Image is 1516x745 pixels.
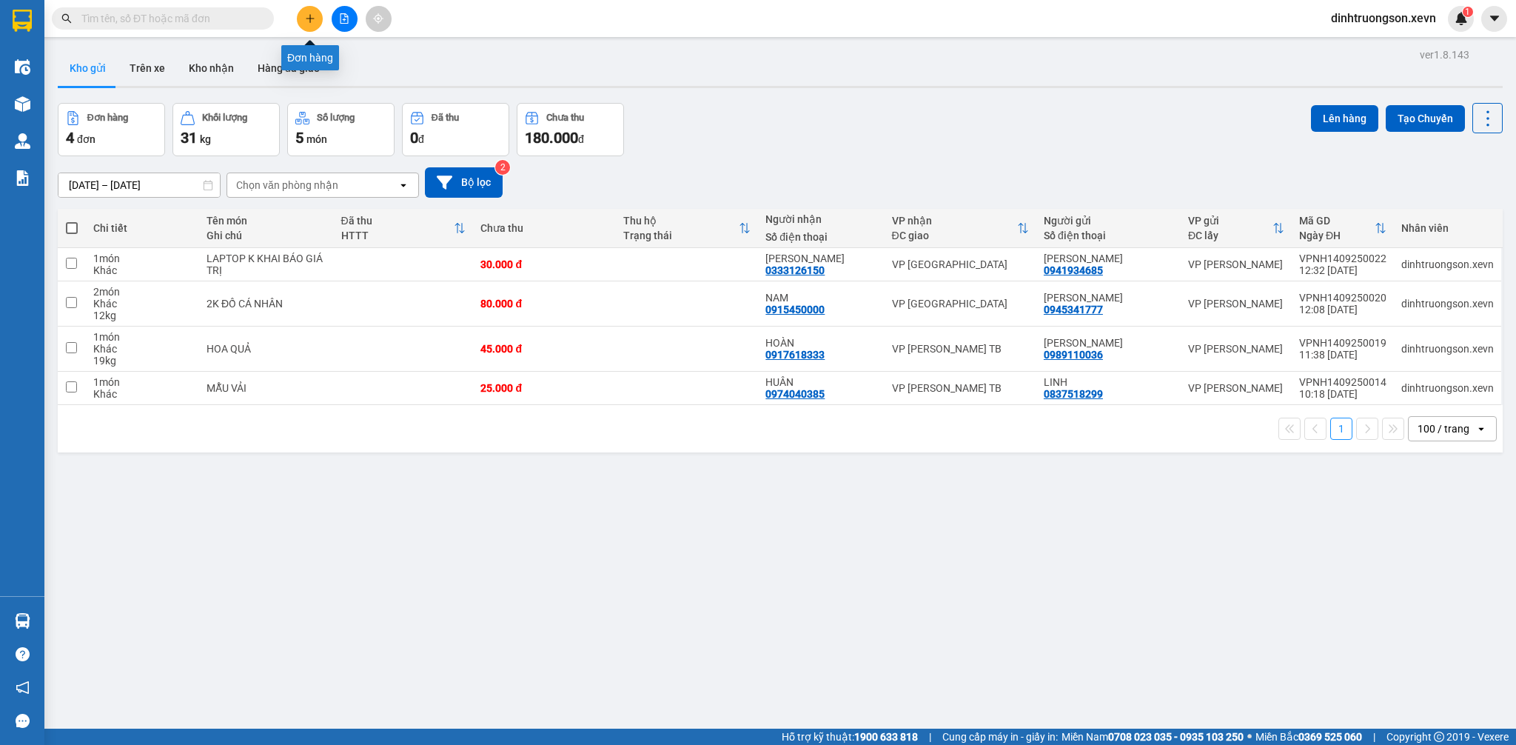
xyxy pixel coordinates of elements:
div: Nhân viên [1401,222,1494,234]
div: 11:38 [DATE] [1299,349,1386,361]
div: 0941934685 [1044,264,1103,276]
div: 0917618333 [765,349,825,361]
sup: 2 [495,160,510,175]
span: 180.000 [525,129,578,147]
div: 45.000 đ [480,343,608,355]
div: 1 món [93,376,192,388]
span: question-circle [16,647,30,661]
div: 10:18 [DATE] [1299,388,1386,400]
button: Đơn hàng4đơn [58,103,165,156]
button: Hàng đã giao [246,50,332,86]
div: 19 kg [93,355,192,367]
span: file-add [339,13,349,24]
div: ĐC lấy [1188,230,1272,241]
div: ĐC giao [892,230,1017,241]
span: | [1373,729,1375,745]
input: Select a date range. [58,173,220,197]
div: VPNH1409250019 [1299,337,1386,349]
div: Chi tiết [93,222,192,234]
span: 5 [295,129,303,147]
div: Trạng thái [623,230,739,241]
span: search [61,13,72,24]
div: 1 món [93,253,192,264]
strong: 0708 023 035 - 0935 103 250 [1108,731,1244,743]
span: plus [305,13,315,24]
div: VP [GEOGRAPHIC_DATA] [892,258,1029,270]
div: dinhtruongson.xevn [1401,343,1494,355]
div: VP gửi [1188,215,1272,227]
div: TRẦN HẢI TRIỀU [1044,253,1173,264]
img: warehouse-icon [15,96,30,112]
div: VP [PERSON_NAME] [1188,298,1284,310]
div: Chưa thu [480,222,608,234]
div: Số điện thoại [765,231,876,243]
button: aim [366,6,392,32]
div: Ghi chú [207,230,326,241]
th: Toggle SortBy [1181,209,1292,248]
span: Hỗ trợ kỹ thuật: [782,729,918,745]
img: icon-new-feature [1455,12,1468,25]
span: Cung cấp máy in - giấy in: [942,729,1058,745]
img: solution-icon [15,170,30,186]
th: Toggle SortBy [334,209,474,248]
img: warehouse-icon [15,59,30,75]
span: message [16,714,30,728]
div: HOA QUẢ [207,343,326,355]
div: dinhtruongson.xevn [1401,258,1494,270]
div: Số lượng [317,113,355,123]
img: warehouse-icon [15,613,30,629]
span: 1 [1465,7,1470,17]
span: 31 [181,129,197,147]
button: 1 [1330,418,1352,440]
sup: 1 [1463,7,1473,17]
button: Lên hàng [1311,105,1378,132]
button: plus [297,6,323,32]
div: VP [PERSON_NAME] TB [892,382,1029,394]
div: HTTT [341,230,455,241]
div: Tên món [207,215,326,227]
span: aim [373,13,383,24]
div: Khác [93,264,192,276]
div: Khác [93,388,192,400]
strong: 0369 525 060 [1298,731,1362,743]
span: copyright [1434,732,1444,742]
button: Số lượng5món [287,103,395,156]
div: Khác [93,298,192,310]
div: VPNH1409250020 [1299,292,1386,304]
button: Chưa thu180.000đ [517,103,624,156]
div: VP [PERSON_NAME] TB [892,343,1029,355]
span: caret-down [1488,12,1501,25]
div: 2 món [93,286,192,298]
div: Chọn văn phòng nhận [236,178,338,193]
div: HUYỀN TRANG [1044,337,1173,349]
button: Kho nhận [177,50,246,86]
div: Khối lượng [202,113,247,123]
div: LINH [1044,376,1173,388]
div: VP nhận [892,215,1017,227]
input: Tìm tên, số ĐT hoặc mã đơn [81,10,256,27]
span: 4 [66,129,74,147]
div: 2K ĐỒ CÁ NHÂN [207,298,326,310]
div: 0333126150 [765,264,825,276]
div: MẪU VẢI [207,382,326,394]
div: LAPTOP K KHAI BÁO GIÁ TRỊ [207,253,326,276]
div: Mã GD [1299,215,1375,227]
div: 12 kg [93,310,192,321]
div: 12:08 [DATE] [1299,304,1386,315]
button: Khối lượng31kg [172,103,280,156]
div: Thu hộ [623,215,739,227]
div: 0989110036 [1044,349,1103,361]
img: warehouse-icon [15,133,30,149]
button: caret-down [1481,6,1507,32]
span: kg [200,133,211,145]
span: món [306,133,327,145]
span: đơn [77,133,95,145]
div: 25.000 đ [480,382,608,394]
div: Người nhận [765,213,876,225]
div: 80.000 đ [480,298,608,310]
div: VP [PERSON_NAME] [1188,382,1284,394]
button: Trên xe [118,50,177,86]
button: Bộ lọc [425,167,503,198]
div: 0945341777 [1044,304,1103,315]
span: 0 [410,129,418,147]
